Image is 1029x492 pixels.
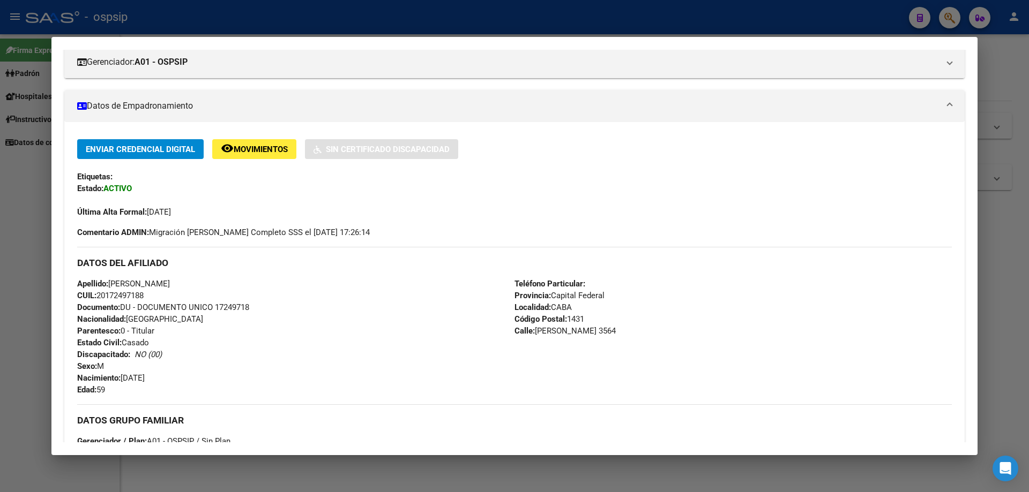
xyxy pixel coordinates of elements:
strong: Documento: [77,302,120,312]
strong: Discapacitado: [77,350,130,359]
span: Casado [77,338,149,347]
i: NO (00) [135,350,162,359]
span: Sin Certificado Discapacidad [326,145,450,154]
mat-expansion-panel-header: Gerenciador:A01 - OSPSIP [64,46,965,78]
span: 20172497188 [77,291,144,300]
strong: CUIL: [77,291,96,300]
strong: Comentario ADMIN: [77,228,149,237]
span: DU - DOCUMENTO UNICO 17249718 [77,302,249,312]
span: Migración [PERSON_NAME] Completo SSS el [DATE] 17:26:14 [77,226,370,238]
strong: Gerenciador / Plan: [77,436,147,446]
strong: Provincia: [514,291,551,300]
strong: Apellido: [77,279,108,289]
span: Capital Federal [514,291,605,300]
mat-icon: remove_red_eye [221,142,234,155]
mat-panel-title: Gerenciador: [77,56,939,69]
span: 1431 [514,314,584,324]
span: Movimientos [234,145,288,154]
strong: Nacimiento: [77,373,121,383]
h3: DATOS GRUPO FAMILIAR [77,414,952,426]
strong: Etiquetas: [77,172,113,181]
mat-expansion-panel-header: Datos de Empadronamiento [64,90,965,122]
span: [GEOGRAPHIC_DATA] [77,314,203,324]
button: Enviar Credencial Digital [77,139,204,159]
mat-panel-title: Datos de Empadronamiento [77,100,939,112]
span: [PERSON_NAME] [77,279,170,289]
button: Movimientos [212,139,296,159]
strong: Última Alta Formal: [77,207,147,217]
strong: Estado Civil: [77,338,122,347]
span: [DATE] [77,207,171,217]
strong: Código Postal: [514,314,567,324]
strong: Estado: [77,184,103,193]
strong: Edad: [77,385,96,395]
h3: DATOS DEL AFILIADO [77,257,952,269]
span: [PERSON_NAME] 3564 [514,326,616,336]
strong: Teléfono Particular: [514,279,585,289]
strong: A01 - OSPSIP [135,56,188,69]
span: 0 - Titular [77,326,154,336]
span: CABA [514,302,572,312]
strong: Parentesco: [77,326,121,336]
div: Open Intercom Messenger [993,456,1018,481]
span: A01 - OSPSIP / Sin Plan [77,436,230,446]
strong: Localidad: [514,302,551,312]
span: Enviar Credencial Digital [86,145,195,154]
span: [DATE] [77,373,145,383]
strong: Calle: [514,326,535,336]
button: Sin Certificado Discapacidad [305,139,458,159]
strong: Nacionalidad: [77,314,126,324]
span: M [77,361,104,371]
strong: Sexo: [77,361,97,371]
span: 59 [77,385,105,395]
strong: ACTIVO [103,184,132,193]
